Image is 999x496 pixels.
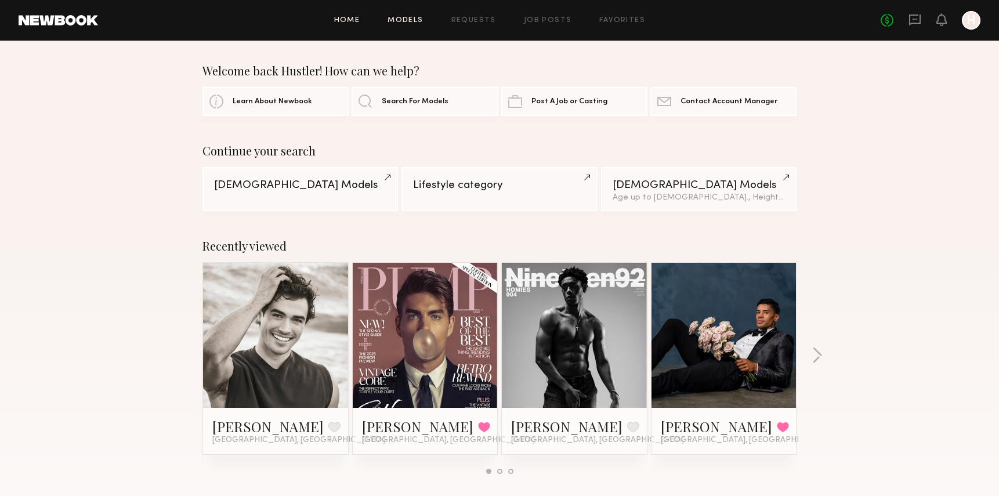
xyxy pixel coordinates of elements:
a: Home [334,17,360,24]
div: [DEMOGRAPHIC_DATA] Models [214,180,386,191]
a: [DEMOGRAPHIC_DATA] Models [202,167,398,211]
a: Requests [451,17,496,24]
div: Continue your search [202,144,797,158]
a: Lifestyle category [401,167,597,211]
a: Search For Models [352,87,498,116]
a: H [962,11,980,30]
a: Post A Job or Casting [501,87,647,116]
a: [DEMOGRAPHIC_DATA] ModelsAge up to [DEMOGRAPHIC_DATA]., Height from 6'0" [601,167,797,211]
a: Models [388,17,423,24]
a: Favorites [599,17,645,24]
span: [GEOGRAPHIC_DATA], [GEOGRAPHIC_DATA] [661,436,834,445]
div: Lifestyle category [413,180,585,191]
div: Recently viewed [202,239,797,253]
a: Contact Account Manager [650,87,797,116]
a: [PERSON_NAME] [511,417,622,436]
a: [PERSON_NAME] [212,417,324,436]
div: Welcome back Hustler! How can we help? [202,64,797,78]
span: Search For Models [382,98,448,106]
span: Learn About Newbook [233,98,312,106]
a: Job Posts [524,17,572,24]
div: [DEMOGRAPHIC_DATA] Models [613,180,785,191]
a: [PERSON_NAME] [661,417,772,436]
a: [PERSON_NAME] [362,417,473,436]
span: [GEOGRAPHIC_DATA], [GEOGRAPHIC_DATA] [362,436,535,445]
span: [GEOGRAPHIC_DATA], [GEOGRAPHIC_DATA] [511,436,684,445]
div: Age up to [DEMOGRAPHIC_DATA]., Height from 6'0" [613,194,785,202]
span: Contact Account Manager [681,98,777,106]
span: Post A Job or Casting [531,98,607,106]
a: Learn About Newbook [202,87,349,116]
span: [GEOGRAPHIC_DATA], [GEOGRAPHIC_DATA] [212,436,385,445]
